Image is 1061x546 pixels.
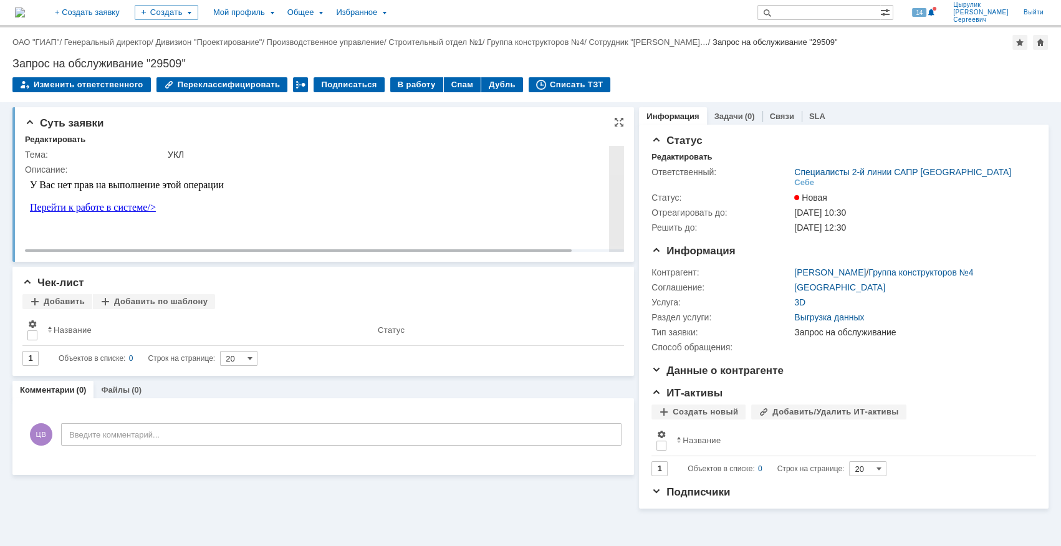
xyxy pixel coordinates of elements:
th: Название [42,314,373,346]
div: 0 [129,351,133,366]
a: Комментарии [20,385,75,395]
div: Тип заявки: [651,327,792,337]
div: / [388,37,487,47]
div: Описание: [25,165,681,175]
a: Группа конструкторов №4 [487,37,584,47]
span: 14 [912,8,926,17]
a: Файлы [101,385,130,395]
i: Строк на странице: [688,461,844,476]
a: Специалисты 2-й линии САПР [GEOGRAPHIC_DATA] [794,167,1011,177]
a: Выгрузка данных [794,312,864,322]
th: Название [671,424,1026,456]
span: Данные о контрагенте [651,365,784,376]
span: ЦВ [30,423,52,446]
div: Запрос на обслуживание [794,327,1030,337]
div: Ответственный: [651,167,792,177]
div: / [12,37,64,47]
div: / [487,37,588,47]
span: Чек-лист [22,277,84,289]
div: Соглашение: [651,282,792,292]
div: На всю страницу [614,117,624,127]
a: Производственное управление [267,37,384,47]
div: Запрос на обслуживание "29509" [713,37,838,47]
a: 3D [794,297,805,307]
div: Работа с массовостью [293,77,308,92]
a: Информация [646,112,699,121]
a: [PERSON_NAME] [794,267,866,277]
div: Редактировать [651,152,712,162]
a: Сотрудник "[PERSON_NAME]… [588,37,708,47]
span: Расширенный поиск [880,6,893,17]
div: Название [683,436,721,445]
div: У Вас нет прав на выполнение этой операции [5,5,651,16]
span: ИТ-активы [651,387,723,399]
div: / [64,37,156,47]
a: Группа конструкторов №4 [868,267,973,277]
a: Перейти на домашнюю страницу [15,7,25,17]
div: / [267,37,389,47]
th: Статус [373,314,614,346]
div: / [155,37,266,47]
div: Добавить в избранное [1012,35,1027,50]
span: Подписчики [651,486,730,498]
span: Суть заявки [25,117,103,129]
span: Статус [651,135,702,146]
a: [GEOGRAPHIC_DATA] [794,282,885,292]
a: SLA [809,112,825,121]
img: logo [15,7,25,17]
div: Тема: [25,150,165,160]
div: Способ обращения: [651,342,792,352]
div: Контрагент: [651,267,792,277]
span: Новая [794,193,827,203]
a: Строительный отдел №1 [388,37,482,47]
div: Статус: [651,193,792,203]
a: ОАО "ГИАП" [12,37,59,47]
div: Сделать домашней страницей [1033,35,1048,50]
div: Себе [794,178,814,188]
div: (0) [77,385,87,395]
div: Отреагировать до: [651,208,792,218]
div: / [588,37,713,47]
div: Раздел услуги: [651,312,792,322]
span: Объектов в списке: [688,464,754,473]
span: Сергеевич [953,16,1009,24]
a: Задачи [714,112,743,121]
div: / [794,267,973,277]
span: Информация [651,245,735,257]
div: (0) [745,112,755,121]
a: Генеральный директор [64,37,151,47]
div: Услуга: [651,297,792,307]
div: Название [54,325,92,335]
div: Создать [135,5,198,20]
div: Статус [378,325,405,335]
span: Цырулик [953,1,1009,9]
i: Строк на странице: [59,351,215,366]
div: (0) [132,385,142,395]
div: Решить до: [651,223,792,232]
span: [DATE] 10:30 [794,208,846,218]
span: Объектов в списке: [59,354,125,363]
div: Запрос на обслуживание "29509" [12,57,1049,70]
span: Настройки [27,319,37,329]
div: УКЛ [168,150,678,160]
div: 0 [758,461,762,476]
a: Дивизион "Проектирование" [155,37,262,47]
div: Редактировать [25,135,85,145]
span: [PERSON_NAME] [953,9,1009,16]
a: Перейти к работе в системе/> [5,27,131,38]
span: [DATE] 12:30 [794,223,846,232]
span: Настройки [656,429,666,439]
a: Связи [770,112,794,121]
